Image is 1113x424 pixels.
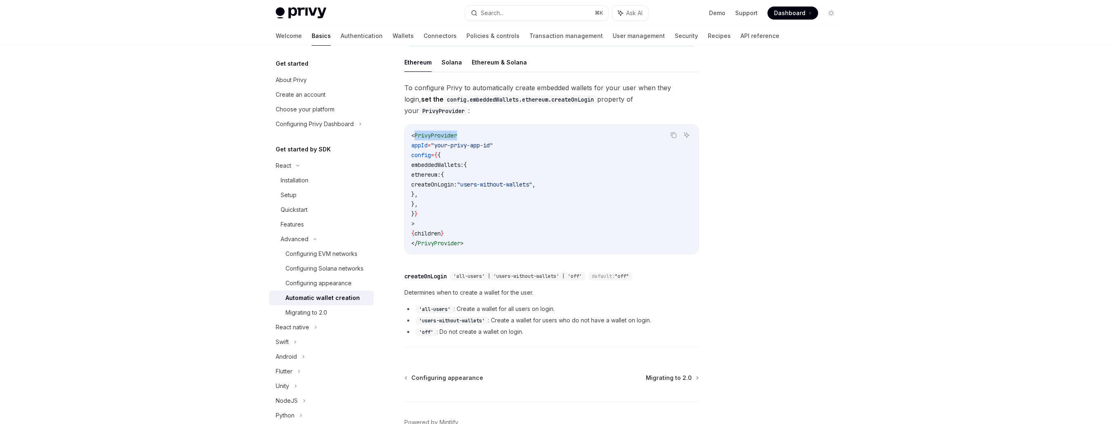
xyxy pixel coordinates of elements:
h5: Get started by SDK [276,144,331,154]
button: Copy the contents from the code block [668,130,679,140]
a: Installation [269,173,374,188]
a: Features [269,217,374,232]
div: Create an account [276,90,326,100]
span: Dashboard [774,9,805,17]
h5: Get started [276,59,308,69]
div: Swift [276,337,289,347]
span: > [460,240,464,247]
strong: set the [421,95,597,103]
a: Automatic wallet creation [269,291,374,305]
div: createOnLogin [404,272,447,280]
span: { [437,151,441,159]
div: Search... [481,8,504,18]
span: children [415,230,441,237]
a: Create an account [269,87,374,102]
span: { [464,161,467,169]
span: Migrating to 2.0 [646,374,692,382]
span: = [431,151,434,159]
code: 'all-users' [416,305,454,313]
span: default: [592,273,615,280]
span: > [411,220,415,227]
span: }, [411,191,418,198]
code: 'users-without-wallets' [416,317,488,325]
div: Advanced [281,234,308,244]
button: Ask AI [681,130,692,140]
a: Recipes [708,26,731,46]
a: Migrating to 2.0 [269,305,374,320]
span: } [411,210,415,218]
a: Transaction management [529,26,603,46]
li: : Create a wallet for all users on login. [404,304,699,314]
button: Ask AI [612,6,648,20]
span: PrivyProvider [418,240,460,247]
span: Configuring appearance [411,374,483,382]
div: Quickstart [281,205,308,215]
li: : Do not create a wallet on login. [404,327,699,337]
span: ⌘ K [595,10,603,16]
button: Toggle dark mode [825,7,838,20]
span: { [434,151,437,159]
span: }, [411,200,418,208]
span: createOnLogin: [411,181,457,188]
span: { [411,230,415,237]
a: API reference [741,26,779,46]
span: Determines when to create a wallet for the user. [404,288,699,297]
button: Solana [442,53,462,72]
code: PrivyProvider [419,107,468,115]
a: Support [735,9,758,17]
span: , [532,181,535,188]
button: Ethereum & Solana [472,53,527,72]
span: 'all-users' | 'users-without-wallets' | 'off' [453,273,582,280]
a: Choose your platform [269,102,374,117]
a: Configuring appearance [269,276,374,291]
div: Migrating to 2.0 [285,308,327,317]
span: "your-privy-app-id" [431,142,493,149]
div: React native [276,322,309,332]
span: = [428,142,431,149]
span: } [415,210,418,218]
div: Configuring Privy Dashboard [276,119,354,129]
div: Configuring appearance [285,278,352,288]
span: } [441,230,444,237]
div: About Privy [276,75,307,85]
code: config.embeddedWallets.ethereum.createOnLogin [444,95,597,104]
div: Flutter [276,366,292,376]
div: Unity [276,381,289,391]
div: Automatic wallet creation [285,293,360,303]
a: Migrating to 2.0 [646,374,698,382]
span: To configure Privy to automatically create embedded wallets for your user when they login, proper... [404,82,699,116]
div: Features [281,220,304,229]
div: Choose your platform [276,104,335,114]
a: Configuring appearance [405,374,483,382]
a: Welcome [276,26,302,46]
span: PrivyProvider [415,132,457,139]
a: Configuring EVM networks [269,246,374,261]
a: Authentication [341,26,383,46]
span: ethereum: [411,171,441,178]
div: Setup [281,190,297,200]
div: NodeJS [276,396,298,406]
code: 'off' [416,328,437,336]
a: Configuring Solana networks [269,261,374,276]
a: About Privy [269,73,374,87]
a: Policies & controls [466,26,520,46]
span: "users-without-wallets" [457,181,532,188]
button: Ethereum [404,53,432,72]
img: light logo [276,7,326,19]
span: { [441,171,444,178]
a: Quickstart [269,202,374,217]
span: "off" [615,273,629,280]
div: Configuring EVM networks [285,249,357,259]
a: Demo [709,9,725,17]
span: < [411,132,415,139]
span: embeddedWallets: [411,161,464,169]
span: appId [411,142,428,149]
span: </ [411,240,418,247]
div: Android [276,352,297,362]
a: Basics [312,26,331,46]
a: Security [675,26,698,46]
li: : Create a wallet for users who do not have a wallet on login. [404,315,699,325]
div: Installation [281,175,308,185]
a: Wallets [393,26,414,46]
a: Dashboard [767,7,818,20]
